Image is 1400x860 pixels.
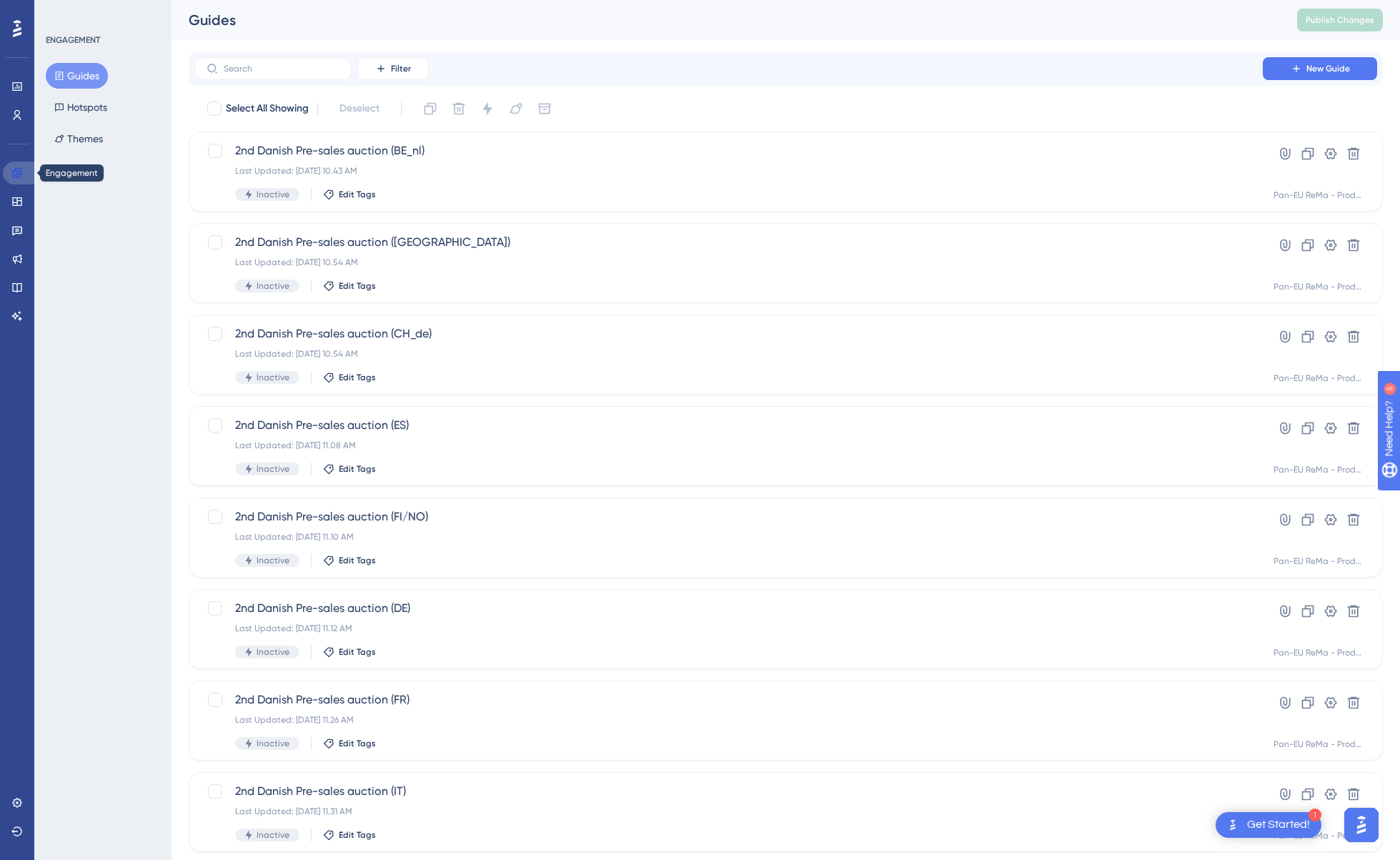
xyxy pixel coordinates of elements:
div: Pan-EU ReMa - Production [1274,281,1365,292]
span: 2nd Danish Pre-sales auction ([GEOGRAPHIC_DATA]) [235,234,1222,251]
span: Inactive [257,646,289,658]
div: Pan-EU ReMa - Production [1274,830,1365,841]
span: Filter [391,63,411,74]
span: Edit Tags [339,646,376,658]
div: Pan-EU ReMa - Production [1274,189,1365,201]
div: ENGAGEMENT [46,34,100,46]
span: Inactive [257,280,289,292]
div: 1 [1309,809,1321,821]
div: Last Updated: [DATE] 11.26 AM [235,714,1222,726]
div: Pan-EU ReMa - Production [1274,738,1365,750]
div: Last Updated: [DATE] 11.10 AM [235,531,1222,543]
span: Inactive [257,463,289,475]
div: Pan-EU ReMa - Production [1274,372,1365,384]
span: Inactive [257,372,289,383]
span: Edit Tags [339,372,376,383]
span: 2nd Danish Pre-sales auction (IT) [235,783,1222,800]
div: Last Updated: [DATE] 11.08 AM [235,440,1222,451]
button: Publish Changes [1297,9,1383,31]
span: Edit Tags [339,829,376,841]
button: Hotspots [46,94,116,120]
div: Open Get Started! checklist, remaining modules: 1 [1216,812,1321,838]
span: 2nd Danish Pre-sales auction (CH_de) [235,325,1222,342]
div: Last Updated: [DATE] 11.12 AM [235,623,1222,634]
div: Get Started! [1247,817,1310,833]
button: Edit Tags [323,280,376,292]
span: 2nd Danish Pre-sales auction (FI/NO) [235,508,1222,525]
button: Edit Tags [323,646,376,658]
div: Last Updated: [DATE] 10.54 AM [235,257,1222,268]
span: 2nd Danish Pre-sales auction (BE_nl) [235,142,1222,159]
span: Edit Tags [339,463,376,475]
div: Guides [189,10,1261,30]
div: Pan-EU ReMa - Production [1274,647,1365,658]
button: Edit Tags [323,189,376,200]
span: Need Help? [34,4,89,21]
button: Edit Tags [323,372,376,383]
div: Pan-EU ReMa - Production [1274,555,1365,567]
span: New Guide [1306,63,1350,74]
span: Edit Tags [339,555,376,566]
button: Edit Tags [323,555,376,566]
div: Last Updated: [DATE] 10.54 AM [235,348,1222,360]
span: 2nd Danish Pre-sales auction (DE) [235,600,1222,617]
span: Inactive [257,738,289,749]
img: launcher-image-alternative-text [1224,816,1241,834]
span: Publish Changes [1306,14,1374,26]
span: 2nd Danish Pre-sales auction (FR) [235,691,1222,708]
button: Edit Tags [323,738,376,749]
span: Inactive [257,829,289,841]
span: Select All Showing [226,100,309,117]
button: Themes [46,126,111,152]
button: New Guide [1263,57,1377,80]
button: Deselect [327,96,392,122]
button: Edit Tags [323,463,376,475]
span: Edit Tags [339,738,376,749]
div: Pan-EU ReMa - Production [1274,464,1365,475]
span: Inactive [257,189,289,200]
span: Inactive [257,555,289,566]
div: Last Updated: [DATE] 11.31 AM [235,806,1222,817]
span: Edit Tags [339,280,376,292]
input: Search [224,64,339,74]
div: Last Updated: [DATE] 10.43 AM [235,165,1222,177]
iframe: UserGuiding AI Assistant Launcher [1340,804,1383,846]
span: Deselect [339,100,379,117]
button: Guides [46,63,108,89]
div: 5 [99,7,104,19]
span: Edit Tags [339,189,376,200]
span: 2nd Danish Pre-sales auction (ES) [235,417,1222,434]
button: Edit Tags [323,829,376,841]
button: Filter [357,57,429,80]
